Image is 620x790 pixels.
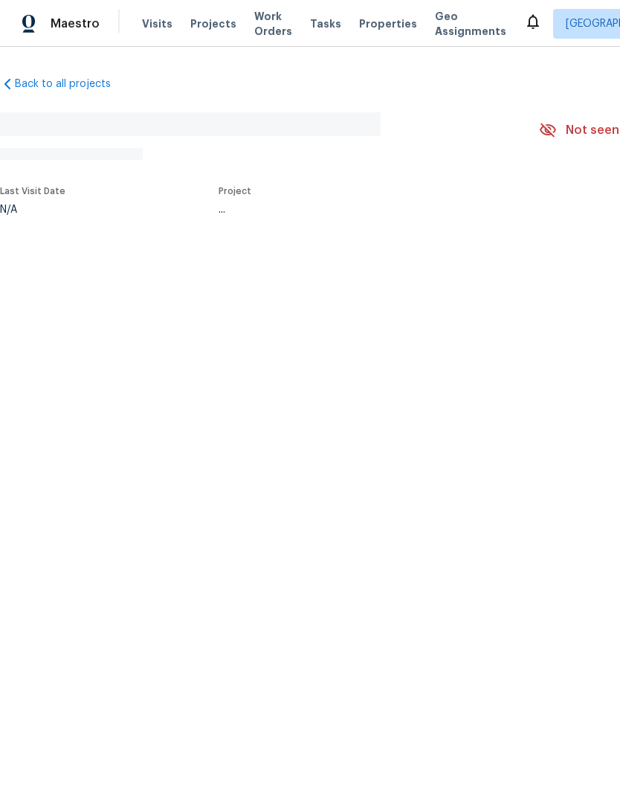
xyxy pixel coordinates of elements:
[142,16,172,31] span: Visits
[219,205,504,215] div: ...
[190,16,236,31] span: Projects
[219,187,251,196] span: Project
[435,9,506,39] span: Geo Assignments
[310,19,341,29] span: Tasks
[359,16,417,31] span: Properties
[51,16,100,31] span: Maestro
[254,9,292,39] span: Work Orders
